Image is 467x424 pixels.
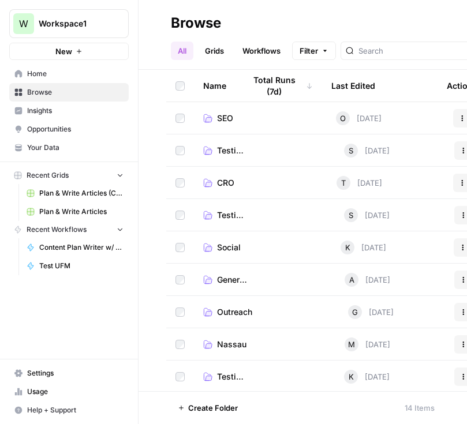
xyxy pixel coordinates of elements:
span: S [349,209,353,221]
span: O [340,112,346,124]
a: SEO [203,112,233,124]
span: G [352,306,358,318]
button: Create Folder [171,399,245,417]
div: [DATE] [341,241,386,254]
span: Test UFM [39,261,124,271]
a: Settings [9,364,129,382]
span: Content Plan Writer w/ Visual Suggestions (KO) [39,242,124,253]
span: A [349,274,354,286]
a: Browse [9,83,129,102]
a: All [171,42,193,60]
a: Testing - KO [203,371,246,382]
a: Outreach [203,306,252,318]
span: Opportunities [27,124,124,134]
span: SEO [217,112,233,124]
span: Testing - SA [217,209,246,221]
div: [DATE] [337,176,382,190]
button: New [9,43,129,60]
button: Help + Support [9,401,129,419]
div: [DATE] [336,111,382,125]
a: Testing - SM [203,145,246,156]
span: Filter [300,45,318,57]
a: Grids [198,42,231,60]
div: Last Edited [331,70,375,102]
button: Filter [292,42,336,60]
span: Outreach [217,306,252,318]
div: 14 Items [405,402,435,414]
span: Usage [27,387,124,397]
span: Nassau [217,339,246,350]
a: Workflows [236,42,287,60]
a: Plan & Write Articles (Copy) [21,184,129,202]
a: Nassau [203,339,246,350]
span: Insights [27,106,124,116]
div: [DATE] [344,370,390,384]
span: Testing - SM [217,145,246,156]
span: M [348,339,355,350]
a: Social [203,242,241,253]
span: S [349,145,353,156]
a: Home [9,65,129,83]
a: Testing - SA [203,209,246,221]
span: T [341,177,346,189]
span: K [349,371,354,382]
span: Your Data [27,142,124,153]
div: Total Runs (7d) [245,70,313,102]
span: Plan & Write Articles (Copy) [39,188,124,198]
div: Browse [171,14,221,32]
span: Settings [27,368,124,378]
span: Testing - KO [217,371,246,382]
span: CRO [217,177,234,189]
span: Workspace1 [39,18,109,29]
span: General Content Flows [217,274,247,286]
span: Plan & Write Articles [39,207,124,217]
button: Recent Workflows [9,221,129,238]
span: W [19,17,28,31]
div: [DATE] [345,337,390,351]
a: Content Plan Writer w/ Visual Suggestions (KO) [21,238,129,257]
button: Recent Grids [9,167,129,184]
a: Usage [9,382,129,401]
button: Workspace: Workspace1 [9,9,129,38]
div: [DATE] [344,144,390,157]
span: Recent Grids [27,170,69,181]
a: CRO [203,177,234,189]
a: Plan & Write Articles [21,202,129,221]
span: K [345,242,350,253]
a: General Content Flows [203,274,247,286]
span: Recent Workflows [27,224,87,235]
div: Name [203,70,226,102]
div: [DATE] [348,305,394,319]
div: [DATE] [344,208,390,222]
a: Your Data [9,138,129,157]
a: Test UFM [21,257,129,275]
div: [DATE] [345,273,390,287]
span: Create Folder [188,402,238,414]
span: Social [217,242,241,253]
a: Opportunities [9,120,129,138]
span: Help + Support [27,405,124,415]
span: Home [27,69,124,79]
a: Insights [9,102,129,120]
span: Browse [27,87,124,97]
span: New [55,46,72,57]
